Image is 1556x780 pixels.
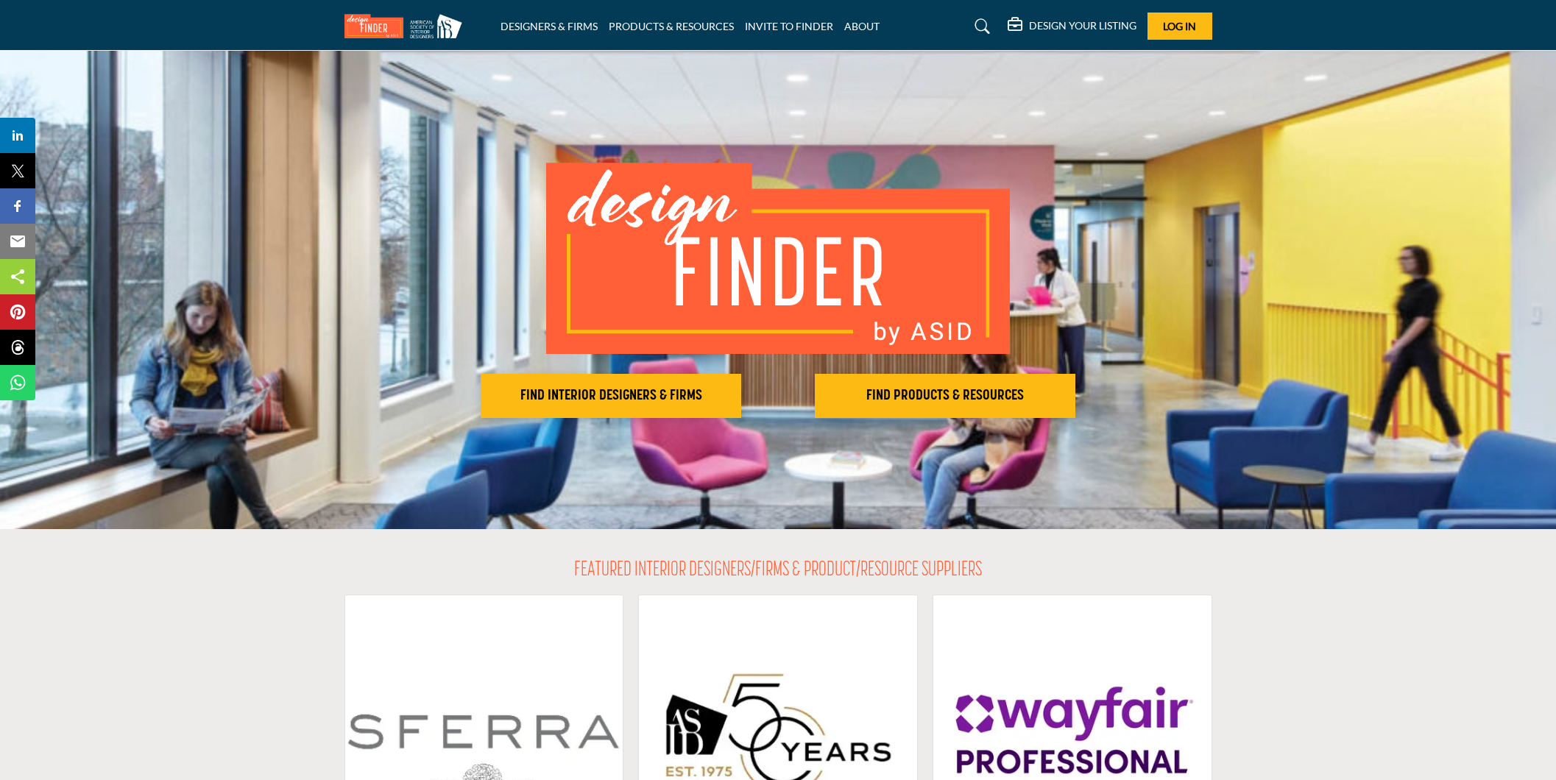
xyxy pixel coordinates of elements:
[546,163,1010,354] img: image
[344,14,470,38] img: Site Logo
[481,374,741,418] button: FIND INTERIOR DESIGNERS & FIRMS
[844,20,880,32] a: ABOUT
[745,20,833,32] a: INVITE TO FINDER
[1147,13,1212,40] button: Log In
[819,387,1071,405] h2: FIND PRODUCTS & RESOURCES
[815,374,1075,418] button: FIND PRODUCTS & RESOURCES
[1008,18,1136,35] div: DESIGN YOUR LISTING
[609,20,734,32] a: PRODUCTS & RESOURCES
[574,559,982,584] h2: FEATURED INTERIOR DESIGNERS/FIRMS & PRODUCT/RESOURCE SUPPLIERS
[1163,20,1196,32] span: Log In
[1029,19,1136,32] h5: DESIGN YOUR LISTING
[485,387,737,405] h2: FIND INTERIOR DESIGNERS & FIRMS
[501,20,598,32] a: DESIGNERS & FIRMS
[961,15,1000,38] a: Search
